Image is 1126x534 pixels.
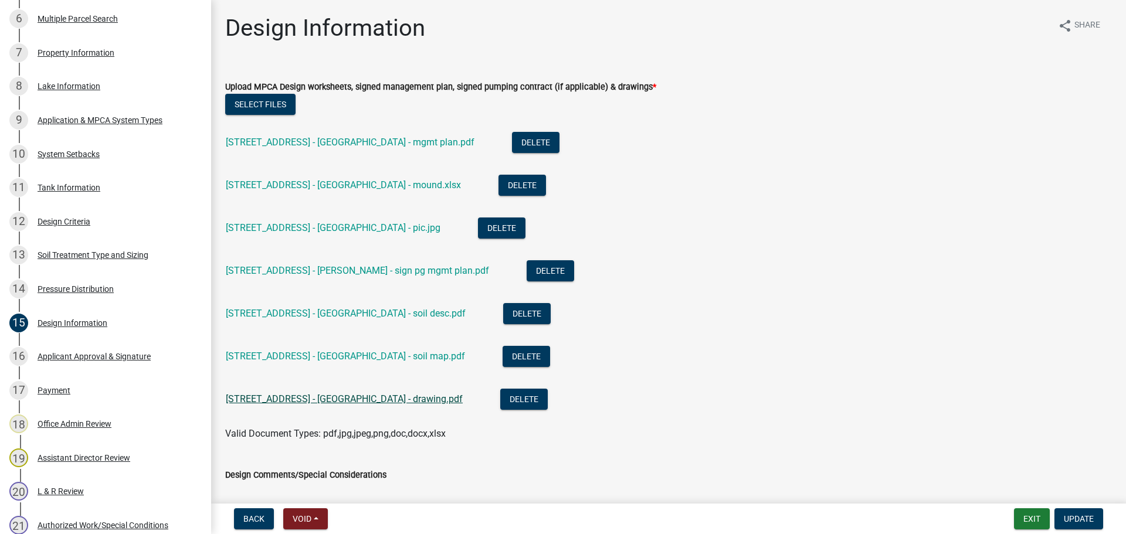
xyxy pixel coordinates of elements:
[226,137,474,148] a: [STREET_ADDRESS] - [GEOGRAPHIC_DATA] - mgmt plan.pdf
[38,487,84,495] div: L & R Review
[9,381,28,400] div: 17
[9,314,28,332] div: 15
[38,251,148,259] div: Soil Treatment Type and Sizing
[293,514,311,523] span: Void
[9,43,28,62] div: 7
[9,280,28,298] div: 14
[512,132,559,153] button: Delete
[478,223,525,234] wm-modal-confirm: Delete Document
[225,471,386,479] label: Design Comments/Special Considerations
[9,212,28,231] div: 12
[38,217,90,226] div: Design Criteria
[9,347,28,366] div: 16
[226,393,463,404] a: [STREET_ADDRESS] - [GEOGRAPHIC_DATA] - drawing.pdf
[225,83,656,91] label: Upload MPCA Design worksheets, signed management plan, signed pumping contract (if applicable) & ...
[478,217,525,239] button: Delete
[38,386,70,394] div: Payment
[503,303,551,324] button: Delete
[225,428,446,439] span: Valid Document Types: pdf,jpg,jpeg,png,doc,docx,xlsx
[9,145,28,164] div: 10
[9,448,28,467] div: 19
[226,179,461,191] a: [STREET_ADDRESS] - [GEOGRAPHIC_DATA] - mound.xlsx
[1074,19,1100,33] span: Share
[512,138,559,149] wm-modal-confirm: Delete Document
[38,49,114,57] div: Property Information
[226,351,465,362] a: [STREET_ADDRESS] - [GEOGRAPHIC_DATA] - soil map.pdf
[38,521,168,529] div: Authorized Work/Special Conditions
[503,346,550,367] button: Delete
[527,266,574,277] wm-modal-confirm: Delete Document
[503,309,551,320] wm-modal-confirm: Delete Document
[38,183,100,192] div: Tank Information
[226,222,440,233] a: [STREET_ADDRESS] - [GEOGRAPHIC_DATA] - pic.jpg
[38,15,118,23] div: Multiple Parcel Search
[225,14,425,42] h1: Design Information
[243,514,264,523] span: Back
[9,414,28,433] div: 18
[1064,514,1094,523] span: Update
[38,319,107,327] div: Design Information
[9,77,28,96] div: 8
[38,82,100,90] div: Lake Information
[1049,14,1110,37] button: shareShare
[38,150,100,158] div: System Setbacks
[38,352,151,360] div: Applicant Approval & Signature
[500,394,548,406] wm-modal-confirm: Delete Document
[225,94,296,115] button: Select files
[1014,508,1050,529] button: Exit
[9,246,28,264] div: 13
[498,181,546,192] wm-modal-confirm: Delete Document
[9,9,28,28] div: 6
[38,420,111,428] div: Office Admin Review
[500,389,548,410] button: Delete
[226,308,466,319] a: [STREET_ADDRESS] - [GEOGRAPHIC_DATA] - soil desc.pdf
[38,116,162,124] div: Application & MPCA System Types
[527,260,574,281] button: Delete
[38,285,114,293] div: Pressure Distribution
[9,178,28,197] div: 11
[9,111,28,130] div: 9
[498,175,546,196] button: Delete
[9,482,28,501] div: 20
[503,352,550,363] wm-modal-confirm: Delete Document
[234,508,274,529] button: Back
[1054,508,1103,529] button: Update
[38,454,130,462] div: Assistant Director Review
[226,265,489,276] a: [STREET_ADDRESS] - [PERSON_NAME] - sign pg mgmt plan.pdf
[1058,19,1072,33] i: share
[283,508,328,529] button: Void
